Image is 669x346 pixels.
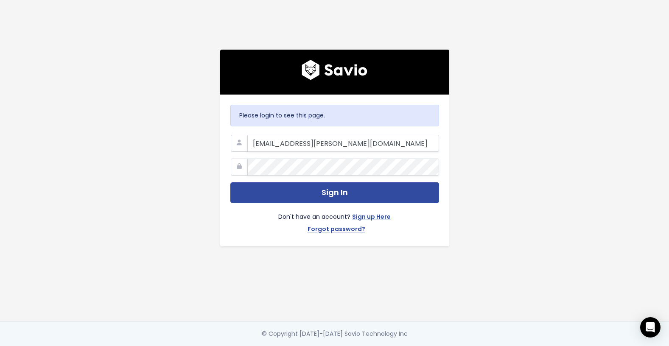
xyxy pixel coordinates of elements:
img: logo600x187.a314fd40982d.png [302,60,367,80]
input: Your Work Email Address [247,135,439,152]
a: Forgot password? [308,224,365,236]
div: Don't have an account? [230,203,439,236]
div: Open Intercom Messenger [640,317,661,338]
button: Sign In [230,182,439,203]
div: © Copyright [DATE]-[DATE] Savio Technology Inc [262,329,408,339]
p: Please login to see this page. [239,110,430,121]
a: Sign up Here [352,212,391,224]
